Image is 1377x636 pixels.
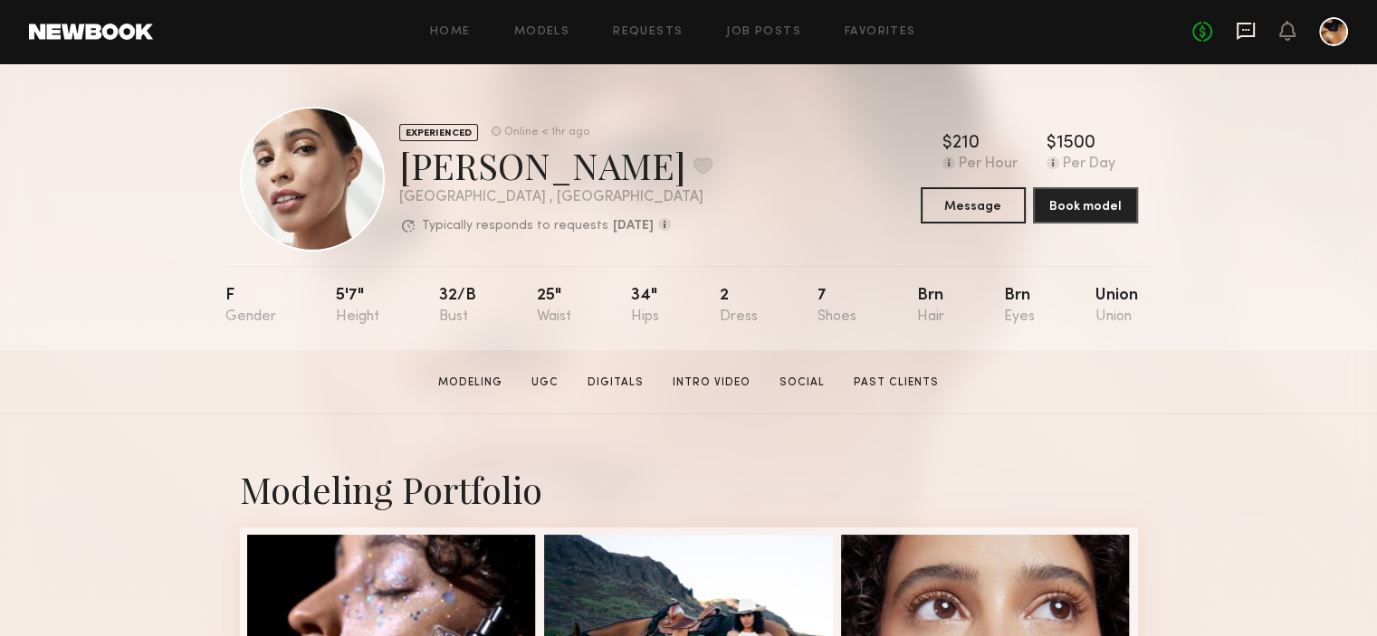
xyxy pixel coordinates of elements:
[439,288,476,325] div: 32/b
[504,127,589,138] div: Online < 1hr ago
[514,26,569,38] a: Models
[921,187,1026,223] button: Message
[846,375,946,391] a: Past Clients
[1033,187,1138,223] button: Book model
[399,141,712,189] div: [PERSON_NAME]
[240,465,1138,513] div: Modeling Portfolio
[613,220,654,233] b: [DATE]
[1047,135,1057,153] div: $
[726,26,801,38] a: Job Posts
[720,288,758,325] div: 2
[818,288,856,325] div: 7
[942,135,952,153] div: $
[336,288,379,325] div: 5'7"
[1057,135,1095,153] div: 1500
[665,375,758,391] a: Intro Video
[422,220,608,233] p: Typically responds to requests
[613,26,683,38] a: Requests
[399,190,712,205] div: [GEOGRAPHIC_DATA] , [GEOGRAPHIC_DATA]
[399,124,478,141] div: EXPERIENCED
[537,288,571,325] div: 25"
[631,288,659,325] div: 34"
[845,26,916,38] a: Favorites
[1004,288,1035,325] div: Brn
[430,26,471,38] a: Home
[524,375,566,391] a: UGC
[959,157,1018,173] div: Per Hour
[952,135,980,153] div: 210
[225,288,276,325] div: F
[917,288,944,325] div: Brn
[431,375,510,391] a: Modeling
[772,375,832,391] a: Social
[1063,157,1115,173] div: Per Day
[1095,288,1137,325] div: Union
[580,375,651,391] a: Digitals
